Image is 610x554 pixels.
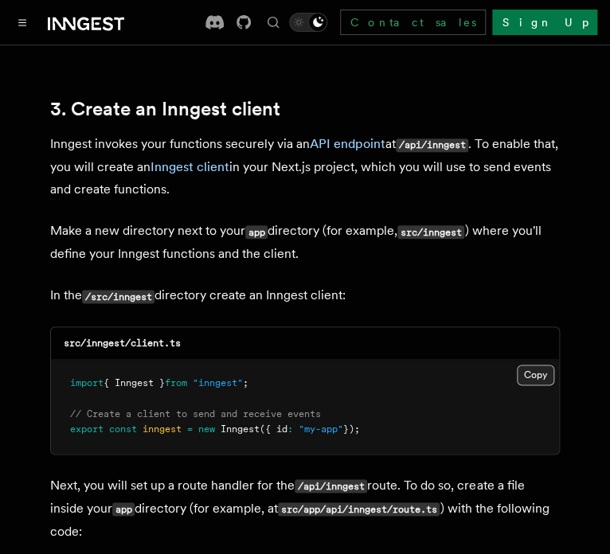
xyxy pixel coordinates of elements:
code: app [245,225,268,239]
a: Inngest client [151,159,229,174]
code: /api/inngest [396,138,468,152]
span: "my-app" [299,423,343,435]
button: Copy [517,365,554,385]
a: API endpoint [310,136,385,151]
p: Inngest invokes your functions securely via an at . To enable that, you will create an in your Ne... [50,133,560,201]
p: In the directory create an Inngest client: [50,284,560,307]
code: /src/inngest [82,290,154,303]
span: ({ id [260,423,287,435]
a: 3. Create an Inngest client [50,98,280,120]
span: ; [243,377,248,388]
button: Find something... [264,13,283,32]
span: "inngest" [193,377,243,388]
span: import [70,377,104,388]
span: new [198,423,215,435]
span: }); [343,423,360,435]
span: = [187,423,193,435]
code: src/inngest [397,225,464,239]
span: from [165,377,187,388]
code: /api/inngest [295,479,367,493]
a: Sign Up [492,10,597,35]
p: Make a new directory next to your directory (for example, ) where you'll define your Inngest func... [50,220,560,265]
button: Toggle dark mode [289,13,327,32]
code: app [112,502,135,516]
code: src/inngest/client.ts [64,337,181,349]
span: // Create a client to send and receive events [70,408,321,419]
span: : [287,423,293,435]
code: src/app/api/inngest/route.ts [278,502,440,516]
span: { Inngest } [104,377,165,388]
span: export [70,423,104,435]
span: inngest [143,423,182,435]
a: Contact sales [340,10,486,35]
button: Toggle navigation [13,13,32,32]
span: Inngest [221,423,260,435]
p: Next, you will set up a route handler for the route. To do so, create a file inside your director... [50,474,560,542]
span: const [109,423,137,435]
